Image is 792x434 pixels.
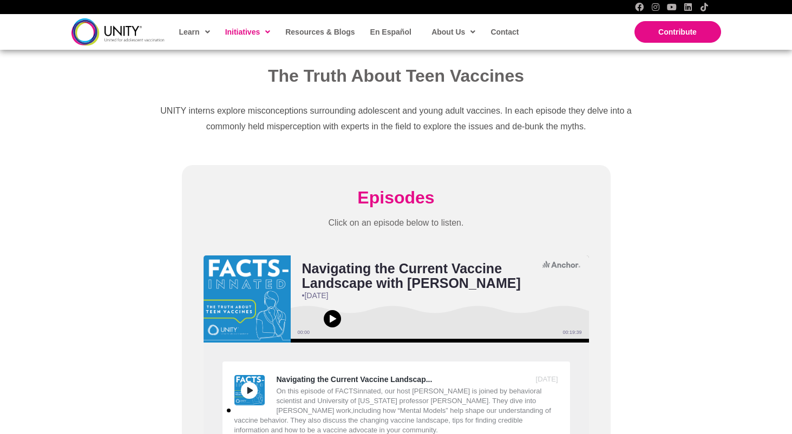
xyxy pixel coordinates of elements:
[234,375,265,405] a: Play Navigating the Current Vaccine Landscape with Alison Buttenheim
[204,255,291,343] img: Currently playing episode
[634,21,721,43] a: Contribute
[370,28,411,36] span: En Español
[485,19,523,44] a: Contact
[280,19,359,44] a: Resources & Blogs
[562,330,581,335] div: 00:19:39
[365,19,416,44] a: En Español
[431,24,475,40] span: About Us
[225,24,271,40] span: Initiatives
[234,375,558,384] a: Navigating the Current Vaccine Landscape with Alison Buttenheim
[304,291,328,300] span: [DATE]
[536,375,558,383] div: [DATE]
[71,18,165,45] img: unity-logo-dark
[542,261,580,268] svg: Anchor logo
[700,3,709,11] a: TikTok
[285,28,355,36] span: Resources & Blogs
[651,3,660,11] a: Instagram
[302,261,540,291] h2: Navigating the Current Vaccine Landscape with [PERSON_NAME]
[490,28,519,36] span: Contact
[234,375,265,405] img: Navigating the Current Vaccine Landscape with Alison Buttenheim
[298,330,310,335] span: 00:00
[179,24,210,40] span: Learn
[684,3,692,11] a: LinkedIn
[241,382,258,399] button: Play
[667,3,676,11] a: YouTube
[635,3,644,11] a: Facebook
[302,305,363,333] button: Play or pause audio
[268,66,524,86] span: The Truth About Teen Vaccines
[426,19,480,44] a: About Us
[658,28,697,36] span: Contribute
[158,103,635,135] p: UNITY interns explore misconceptions surrounding adolescent and young adult vaccines. In each epi...
[234,375,496,384] div: Navigating the Current Vaccine Landscap...
[302,291,305,300] span: •
[204,215,589,231] p: Click on an episode below to listen.
[357,188,434,207] span: Episodes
